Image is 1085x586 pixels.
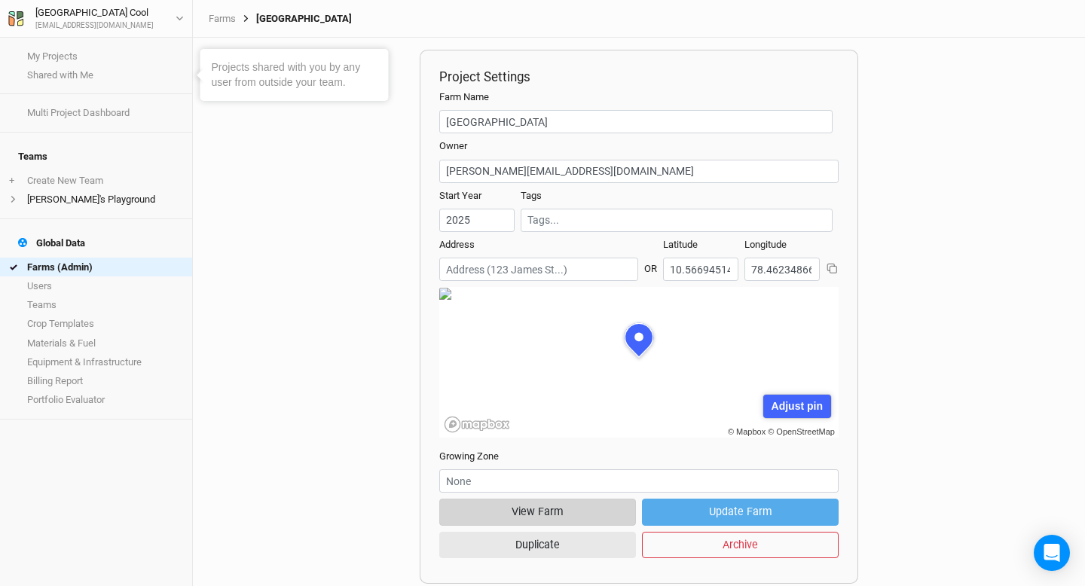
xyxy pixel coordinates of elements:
[1034,535,1070,571] div: Open Intercom Messenger
[439,469,839,493] input: None
[663,238,698,252] label: Latitude
[8,5,185,32] button: [GEOGRAPHIC_DATA] Cool[EMAIL_ADDRESS][DOMAIN_NAME]
[642,532,839,558] button: Archive
[439,189,481,203] label: Start Year
[527,212,826,228] input: Tags...
[439,139,467,153] label: Owner
[728,427,766,436] a: © Mapbox
[439,69,839,84] h2: Project Settings
[209,13,236,25] a: Farms
[35,5,154,20] div: [GEOGRAPHIC_DATA] Cool
[439,532,636,558] button: Duplicate
[444,416,510,433] a: Mapbox logo
[521,189,542,203] label: Tags
[439,160,839,183] input: kenrick@thryve.earth
[9,175,14,187] span: +
[212,60,377,90] div: Projects shared with you by any user from outside your team.
[439,110,833,133] input: Project/Farm Name
[642,499,839,525] button: Update Farm
[768,427,835,436] a: © OpenStreetMap
[9,142,183,172] h4: Teams
[744,258,820,281] input: Longitude
[439,90,489,104] label: Farm Name
[236,13,352,25] div: [GEOGRAPHIC_DATA]
[439,258,638,281] input: Address (123 James St...)
[826,262,839,275] button: Copy
[744,238,787,252] label: Longitude
[763,395,830,418] div: Adjust pin
[35,20,154,32] div: [EMAIL_ADDRESS][DOMAIN_NAME]
[18,237,85,249] div: Global Data
[439,450,499,463] label: Growing Zone
[439,209,515,232] input: Start Year
[439,238,475,252] label: Address
[439,499,636,525] button: View Farm
[663,258,738,281] input: Latitude
[644,250,657,276] div: OR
